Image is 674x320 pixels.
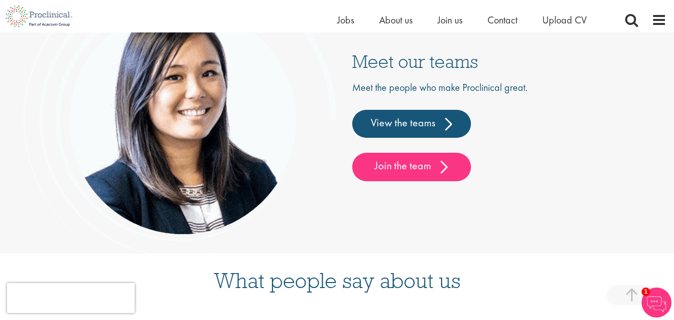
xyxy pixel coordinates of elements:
[438,13,462,26] a: Join us
[642,288,650,296] span: 1
[352,110,471,138] a: View the teams
[642,288,672,318] img: Chatbot
[379,13,413,26] a: About us
[352,80,652,181] div: Meet the people who make Proclinical great.
[487,13,517,26] a: Contact
[542,13,587,26] a: Upload CV
[7,283,135,313] iframe: reCAPTCHA
[352,52,652,70] h3: Meet our teams
[337,13,354,26] a: Jobs
[352,153,471,181] a: Join the team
